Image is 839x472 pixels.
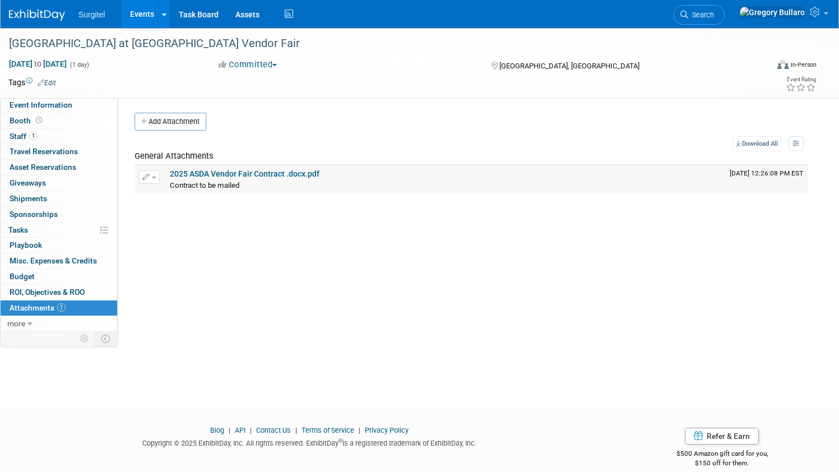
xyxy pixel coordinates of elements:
span: Event Information [10,100,72,109]
div: Copyright © 2025 ExhibitDay, Inc. All rights reserved. ExhibitDay is a registered trademark of Ex... [8,436,610,448]
span: Playbook [10,240,42,249]
button: Add Attachment [135,113,206,131]
div: Event Format [696,58,817,75]
span: Booth not reserved yet [34,116,44,124]
span: 1 [29,132,38,140]
a: Misc. Expenses & Credits [1,253,117,269]
span: (1 day) [69,61,89,68]
span: to [33,59,43,68]
a: Travel Reservations [1,144,117,159]
span: | [226,426,233,434]
span: Upload Timestamp [730,169,803,177]
td: Personalize Event Tab Strip [75,331,95,346]
span: Tasks [8,225,28,234]
span: Search [688,11,714,19]
a: Tasks [1,223,117,238]
a: Booth [1,113,117,128]
a: Refer & Earn [685,428,759,445]
a: Privacy Policy [365,426,409,434]
span: [GEOGRAPHIC_DATA], [GEOGRAPHIC_DATA] [499,62,639,70]
span: | [293,426,300,434]
span: Shipments [10,194,47,203]
a: Search [673,5,725,25]
a: Contact Us [256,426,291,434]
button: Committed [215,59,281,71]
a: Sponsorships [1,207,117,222]
span: more [7,319,25,328]
div: Event Rating [786,77,816,82]
a: Playbook [1,238,117,253]
span: | [247,426,254,434]
span: [DATE] [DATE] [8,59,67,69]
a: API [235,426,245,434]
span: Staff [10,132,38,141]
span: Giveaways [10,178,46,187]
span: Booth [10,116,44,125]
a: more [1,316,117,331]
a: Terms of Service [302,426,354,434]
div: [GEOGRAPHIC_DATA] at [GEOGRAPHIC_DATA] Vendor Fair [5,34,748,54]
span: ROI, Objectives & ROO [10,288,85,297]
a: 2025 ASDA Vendor Fair Contract .docx.pdf [170,169,319,178]
span: Sponsorships [10,210,58,219]
span: Misc. Expenses & Credits [10,256,97,265]
a: Edit [38,79,56,87]
a: Blog [210,426,224,434]
a: Download All [733,136,781,151]
div: $150 off for them. [627,459,817,468]
a: Budget [1,269,117,284]
span: | [356,426,363,434]
a: Shipments [1,191,117,206]
a: Attachments1 [1,300,117,316]
span: General Attachments [135,151,214,161]
div: $500 Amazon gift card for you, [627,442,817,468]
span: Attachments [10,303,66,312]
img: Format-Inperson.png [777,60,789,69]
span: Surgitel [78,10,105,19]
span: Asset Reservations [10,163,76,172]
span: 1 [57,303,66,312]
td: Upload Timestamp [725,165,808,193]
img: Gregory Bullaro [739,6,805,18]
a: Giveaways [1,175,117,191]
a: ROI, Objectives & ROO [1,285,117,300]
td: Tags [8,77,56,88]
sup: ® [339,438,342,444]
span: Budget [10,272,35,281]
span: Contract to be mailed [170,181,239,189]
img: ExhibitDay [9,10,65,21]
a: Asset Reservations [1,160,117,175]
a: Event Information [1,98,117,113]
a: Staff1 [1,129,117,144]
span: Travel Reservations [10,147,78,156]
div: In-Person [790,61,817,69]
td: Toggle Event Tabs [95,331,118,346]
